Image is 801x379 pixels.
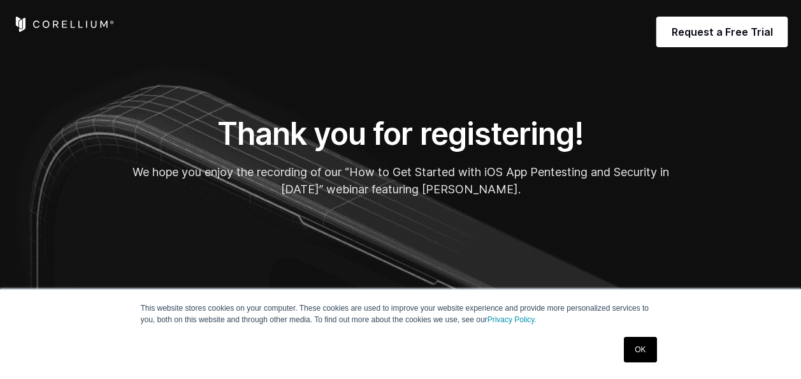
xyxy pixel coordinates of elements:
span: Request a Free Trial [672,24,773,40]
p: We hope you enjoy the recording of our “How to Get Started with iOS App Pentesting and Security i... [114,163,688,198]
h1: Thank you for registering! [114,115,688,153]
a: OK [624,337,656,362]
a: Privacy Policy. [487,315,537,324]
a: Corellium Home [13,17,115,32]
p: This website stores cookies on your computer. These cookies are used to improve your website expe... [141,302,661,325]
a: Request a Free Trial [656,17,788,47]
